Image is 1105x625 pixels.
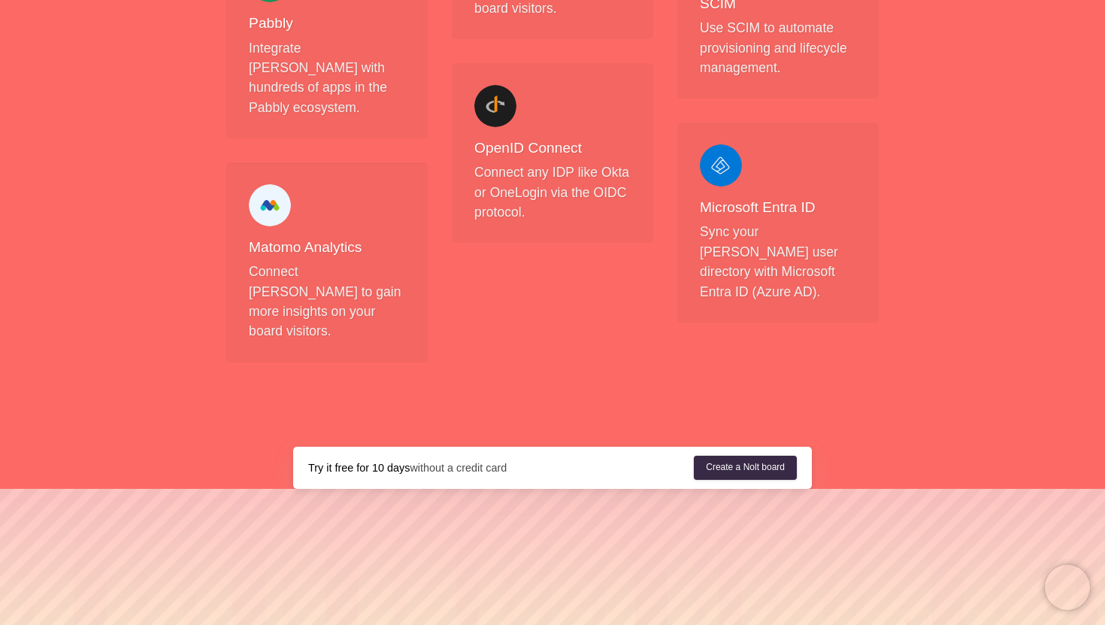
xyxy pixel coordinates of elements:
h4: Pabbly [249,14,405,33]
p: Sync your [PERSON_NAME] user directory with Microsoft Entra ID (Azure AD). [700,222,856,302]
h4: Matomo Analytics [249,238,405,257]
p: Use SCIM to automate provisioning and lifecycle management. [700,18,856,77]
p: Integrate [PERSON_NAME] with hundreds of apps in the Pabbly ecosystem. [249,38,405,118]
strong: Try it free for 10 days [308,462,410,474]
div: without a credit card [308,460,694,475]
iframe: Chatra live chat [1045,565,1090,610]
h4: Microsoft Entra ID [700,199,856,217]
h4: OpenID Connect [474,139,631,158]
p: Connect [PERSON_NAME] to gain more insights on your board visitors. [249,262,405,341]
a: Create a Nolt board [694,456,797,480]
p: Connect any IDP like Okta or OneLogin via the OIDC protocol. [474,162,631,222]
